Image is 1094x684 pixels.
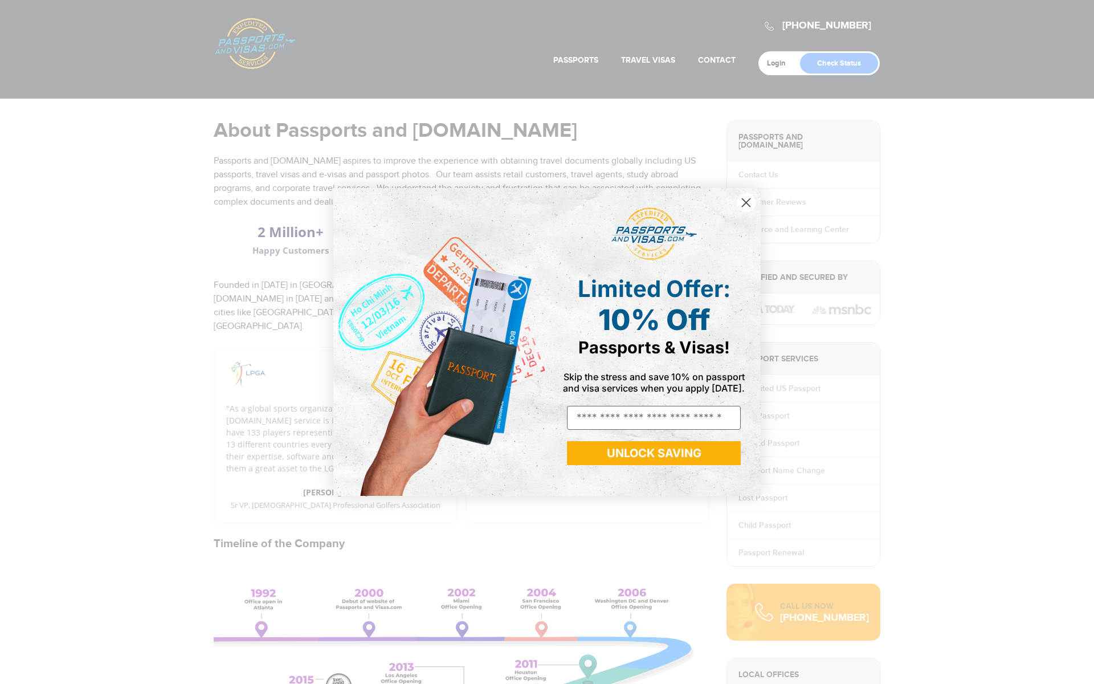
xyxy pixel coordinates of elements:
[333,188,547,496] img: de9cda0d-0715-46ca-9a25-073762a91ba7.png
[736,193,756,213] button: Close dialog
[567,441,741,465] button: UNLOCK SAVING
[578,337,730,357] span: Passports & Visas!
[578,275,730,303] span: Limited Offer:
[563,371,745,394] span: Skip the stress and save 10% on passport and visa services when you apply [DATE].
[611,207,697,261] img: passports and visas
[598,303,710,337] span: 10% Off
